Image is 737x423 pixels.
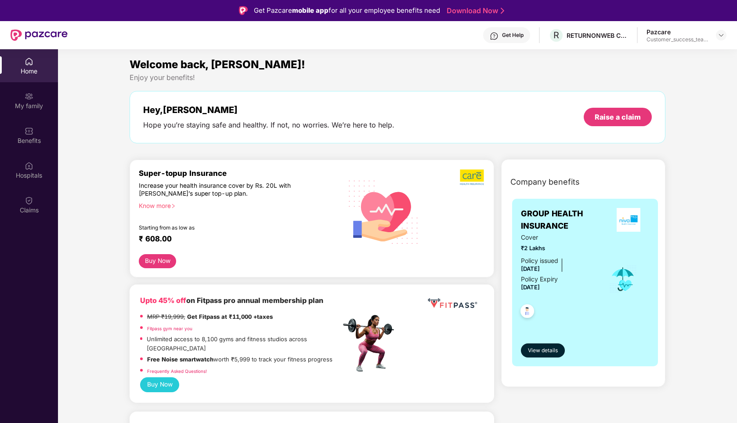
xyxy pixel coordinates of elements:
img: New Pazcare Logo [11,29,68,41]
img: svg+xml;base64,PHN2ZyBpZD0iRHJvcGRvd24tMzJ4MzIiIHhtbG5zPSJodHRwOi8vd3d3LnczLm9yZy8yMDAwL3N2ZyIgd2... [718,32,725,39]
span: Cover [521,233,597,242]
span: View details [528,346,558,355]
img: svg+xml;base64,PHN2ZyBpZD0iSGVscC0zMngzMiIgeG1sbnM9Imh0dHA6Ly93d3cudzMub3JnLzIwMDAvc3ZnIiB3aWR0aD... [490,32,499,40]
a: Frequently Asked Questions! [147,368,207,374]
p: worth ₹5,999 to track your fitness progress [147,355,332,364]
p: Unlimited access to 8,100 gyms and fitness studios across [GEOGRAPHIC_DATA] [147,335,340,353]
div: RETURNONWEB CONSULTING SERVICES PRIVATE LIMITED [567,31,628,40]
a: Download Now [447,6,502,15]
a: Fitpass gym near you [147,326,192,331]
button: Buy Now [139,254,177,268]
strong: Get Fitpass at ₹11,000 +taxes [187,313,273,320]
button: Buy Now [140,377,180,392]
div: Get Help [502,32,524,39]
b: on Fitpass pro annual membership plan [140,296,323,305]
strong: Free Noise smartwatch [147,356,213,363]
div: Pazcare [647,28,708,36]
span: [DATE] [521,284,540,291]
img: fppp.png [426,295,479,311]
img: svg+xml;base64,PHN2ZyB4bWxucz0iaHR0cDovL3d3dy53My5vcmcvMjAwMC9zdmciIHdpZHRoPSI0OC45NDMiIGhlaWdodD... [517,302,538,323]
span: right [171,204,176,208]
img: svg+xml;base64,PHN2ZyB3aWR0aD0iMjAiIGhlaWdodD0iMjAiIHZpZXdCb3g9IjAgMCAyMCAyMCIgZmlsbD0ibm9uZSIgeG... [25,92,33,101]
img: b5dec4f62d2307b9de63beb79f102df3.png [460,169,485,186]
img: svg+xml;base64,PHN2ZyBpZD0iSG9zcGl0YWxzIiB4bWxucz0iaHR0cDovL3d3dy53My5vcmcvMjAwMC9zdmciIHdpZHRoPS... [25,161,33,170]
strong: mobile app [292,6,329,15]
div: Customer_success_team_lead [647,36,708,43]
img: icon [609,265,637,294]
div: Increase your health insurance cover by Rs. 20L with [PERSON_NAME]’s super top-up plan. [139,182,303,198]
span: Welcome back, [PERSON_NAME]! [130,58,305,71]
img: Stroke [501,6,504,15]
div: Know more [139,202,336,208]
div: Starting from as low as [139,225,303,231]
div: Policy Expiry [521,274,558,284]
span: [DATE] [521,265,540,272]
img: insurerLogo [617,208,640,232]
b: Upto 45% off [140,296,186,305]
span: Company benefits [510,176,580,188]
img: svg+xml;base64,PHN2ZyBpZD0iQ2xhaW0iIHhtbG5zPSJodHRwOi8vd3d3LnczLm9yZy8yMDAwL3N2ZyIgd2lkdGg9IjIwIi... [25,196,33,205]
img: svg+xml;base64,PHN2ZyBpZD0iSG9tZSIgeG1sbnM9Imh0dHA6Ly93d3cudzMub3JnLzIwMDAvc3ZnIiB3aWR0aD0iMjAiIG... [25,57,33,66]
span: R [553,30,559,40]
img: Logo [239,6,248,15]
div: Enjoy your benefits! [130,73,666,82]
div: ₹ 608.00 [139,234,332,245]
img: fpp.png [340,313,402,374]
img: svg+xml;base64,PHN2ZyBpZD0iQmVuZWZpdHMiIHhtbG5zPSJodHRwOi8vd3d3LnczLm9yZy8yMDAwL3N2ZyIgd2lkdGg9Ij... [25,127,33,135]
button: View details [521,343,565,357]
img: svg+xml;base64,PHN2ZyB4bWxucz0iaHR0cDovL3d3dy53My5vcmcvMjAwMC9zdmciIHhtbG5zOnhsaW5rPSJodHRwOi8vd3... [342,169,426,254]
div: Hope you’re staying safe and healthy. If not, no worries. We’re here to help. [143,120,394,130]
div: Super-topup Insurance [139,169,341,178]
del: MRP ₹19,999, [147,313,185,320]
div: Hey, [PERSON_NAME] [143,105,394,115]
span: GROUP HEALTH INSURANCE [521,208,607,233]
div: Raise a claim [595,112,641,122]
div: Get Pazcare for all your employee benefits need [254,5,440,16]
span: ₹2 Lakhs [521,244,597,252]
div: Policy issued [521,256,558,266]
